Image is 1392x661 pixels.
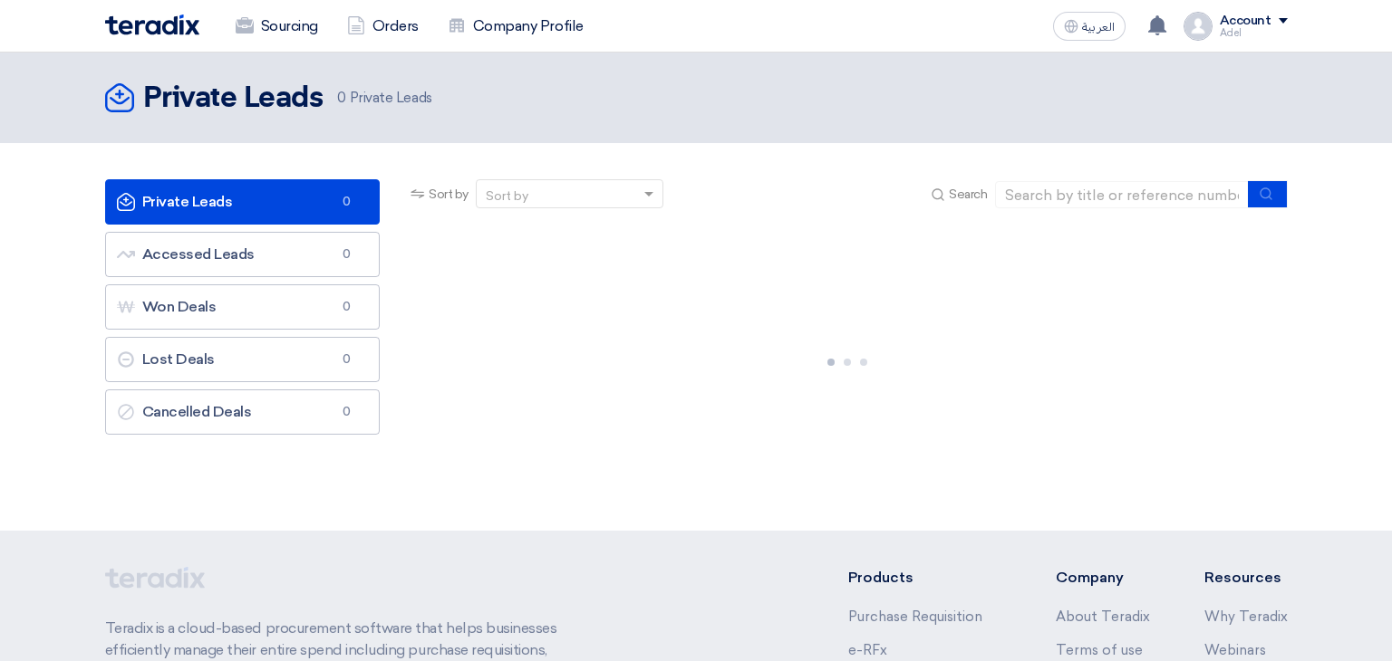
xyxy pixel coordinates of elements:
[433,6,598,46] a: Company Profile
[143,81,324,117] h2: Private Leads
[337,90,346,106] span: 0
[1056,642,1143,658] a: Terms of use
[1184,12,1213,41] img: profile_test.png
[335,350,357,369] span: 0
[949,185,987,204] span: Search
[105,179,381,225] a: Private Leads0
[105,337,381,382] a: Lost Deals0
[1220,14,1271,29] div: Account
[1204,642,1266,658] a: Webinars
[429,185,469,204] span: Sort by
[1056,567,1150,589] li: Company
[848,567,1001,589] li: Products
[105,284,381,330] a: Won Deals0
[221,6,333,46] a: Sourcing
[105,389,381,435] a: Cancelled Deals0
[335,245,357,263] span: 0
[848,608,982,625] a: Purchase Requisition
[1204,567,1288,589] li: Resources
[335,298,357,316] span: 0
[105,14,199,35] img: Teradix logo
[1204,608,1288,625] a: Why Teradix
[1056,608,1150,625] a: About Teradix
[335,403,357,421] span: 0
[995,181,1249,208] input: Search by title or reference number
[1053,12,1126,41] button: العربية
[333,6,433,46] a: Orders
[105,232,381,277] a: Accessed Leads0
[1220,28,1288,38] div: Adel
[337,88,431,109] span: Private Leads
[486,187,528,206] div: Sort by
[335,193,357,211] span: 0
[1082,21,1115,34] span: العربية
[848,642,887,658] a: e-RFx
